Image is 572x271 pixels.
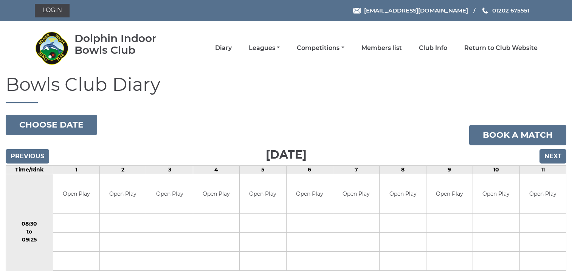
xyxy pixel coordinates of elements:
td: Open Play [287,174,333,214]
td: Open Play [380,174,426,214]
a: Phone us 01202 675551 [481,6,530,15]
button: Choose date [6,115,97,135]
img: Dolphin Indoor Bowls Club [35,31,69,65]
input: Previous [6,149,49,164]
td: 2 [99,165,146,174]
span: [EMAIL_ADDRESS][DOMAIN_NAME] [364,7,468,14]
td: 4 [193,165,239,174]
a: Leagues [249,44,280,52]
td: 7 [333,165,379,174]
img: Phone us [482,8,488,14]
a: Return to Club Website [464,44,538,52]
td: 3 [146,165,193,174]
td: Open Play [146,174,192,214]
td: Open Play [53,174,99,214]
td: Open Play [520,174,566,214]
a: Club Info [419,44,447,52]
td: Time/Rink [6,165,53,174]
h1: Bowls Club Diary [6,75,566,103]
td: Open Play [193,174,239,214]
a: Book a match [469,125,566,145]
td: 8 [380,165,426,174]
td: 5 [240,165,286,174]
td: 10 [473,165,519,174]
div: Dolphin Indoor Bowls Club [74,33,178,56]
td: Open Play [100,174,146,214]
td: 9 [426,165,473,174]
td: Open Play [473,174,519,214]
a: Login [35,4,70,17]
a: Competitions [297,44,344,52]
input: Next [539,149,566,164]
td: 6 [286,165,333,174]
td: Open Play [240,174,286,214]
img: Email [353,8,361,14]
td: 11 [519,165,566,174]
a: Email [EMAIL_ADDRESS][DOMAIN_NAME] [353,6,468,15]
td: Open Play [426,174,473,214]
span: 01202 675551 [492,7,530,14]
a: Diary [215,44,232,52]
a: Members list [361,44,402,52]
td: 1 [53,165,99,174]
td: Open Play [333,174,379,214]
